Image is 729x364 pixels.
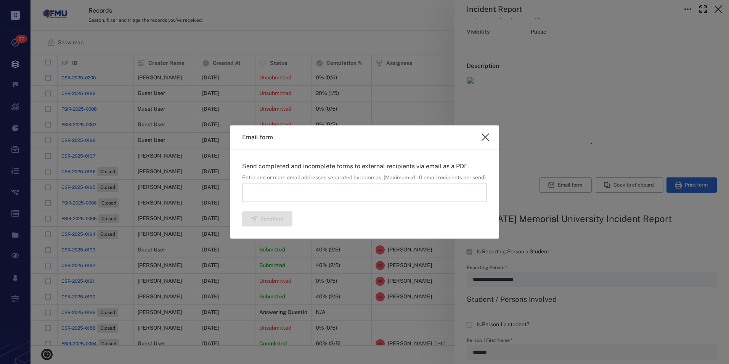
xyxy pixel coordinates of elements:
div: Enter one or more email addresses separated by commas. (Maximum of 10 email recipients per send). [242,174,487,182]
p: Send completed and incomplete forms to external recipients via email as a PDF. [242,162,487,171]
h3: Email form [242,133,273,142]
span: Help [17,5,33,12]
body: Rich Text Area. Press ALT-0 for help. [6,6,243,13]
button: close [478,130,493,145]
